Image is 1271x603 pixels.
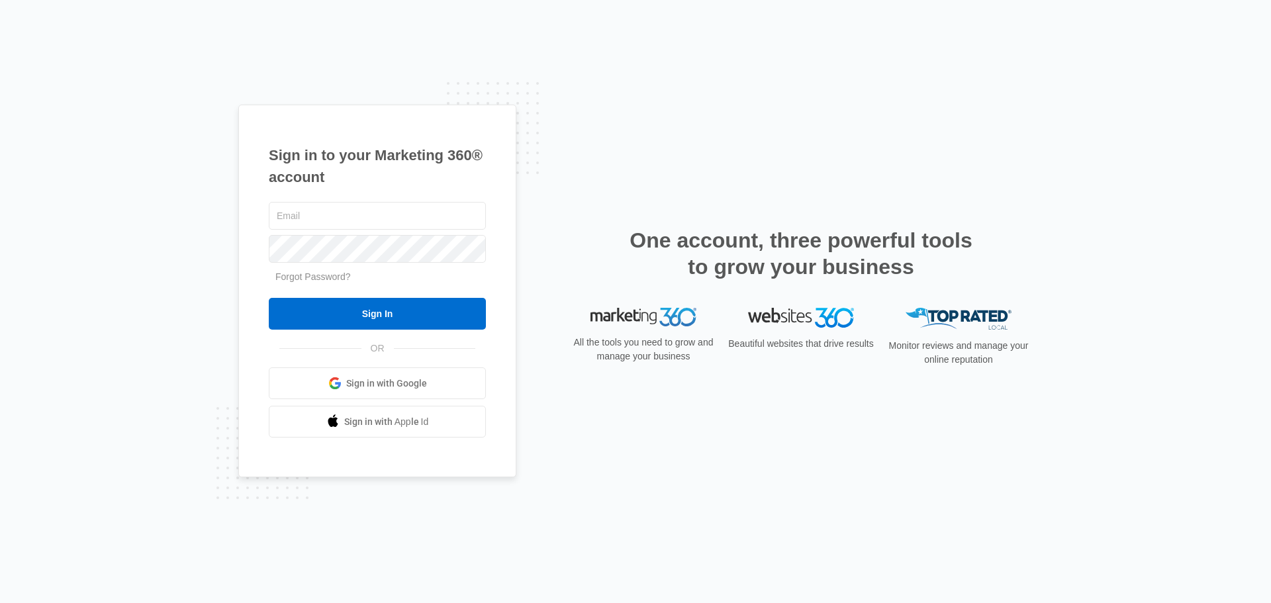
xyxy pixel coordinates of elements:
[346,377,427,391] span: Sign in with Google
[748,308,854,327] img: Websites 360
[269,144,486,188] h1: Sign in to your Marketing 360® account
[344,415,429,429] span: Sign in with Apple Id
[884,339,1033,367] p: Monitor reviews and manage your online reputation
[269,406,486,438] a: Sign in with Apple Id
[590,308,696,326] img: Marketing 360
[906,308,1012,330] img: Top Rated Local
[626,227,976,280] h2: One account, three powerful tools to grow your business
[269,298,486,330] input: Sign In
[269,202,486,230] input: Email
[275,271,351,282] a: Forgot Password?
[727,337,875,351] p: Beautiful websites that drive results
[569,336,718,363] p: All the tools you need to grow and manage your business
[269,367,486,399] a: Sign in with Google
[361,342,394,355] span: OR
